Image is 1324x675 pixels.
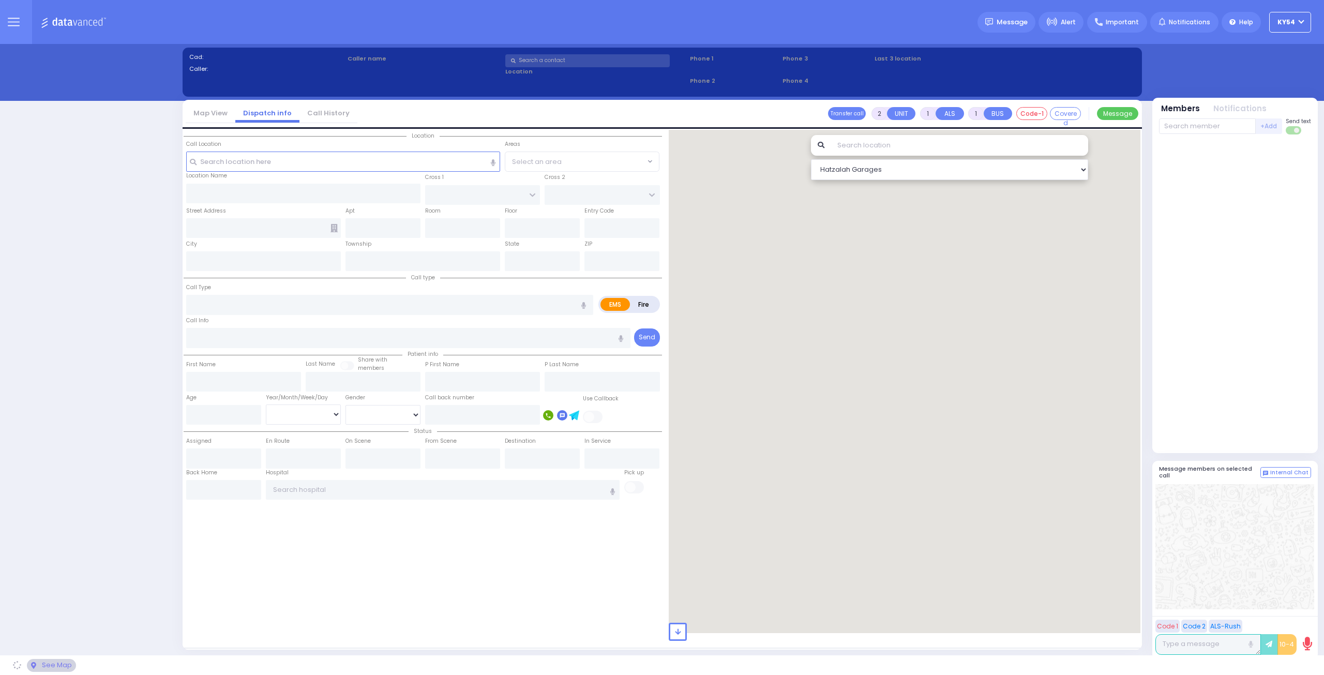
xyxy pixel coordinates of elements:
[600,298,630,311] label: EMS
[936,107,964,120] button: ALS
[1159,466,1260,479] h5: Message members on selected call
[425,173,444,182] label: Cross 1
[545,173,565,182] label: Cross 2
[266,437,290,445] label: En Route
[783,54,871,63] span: Phone 3
[831,135,1089,156] input: Search location
[583,395,619,403] label: Use Callback
[1286,117,1311,125] span: Send text
[41,16,110,28] img: Logo
[425,394,474,402] label: Call back number
[407,132,440,140] span: Location
[348,54,502,63] label: Caller name
[1209,620,1242,633] button: ALS-Rush
[186,172,227,180] label: Location Name
[545,361,579,369] label: P Last Name
[783,77,871,85] span: Phone 4
[1016,107,1047,120] button: Code-1
[997,17,1028,27] span: Message
[1269,12,1311,33] button: Ky54
[624,469,644,477] label: Pick up
[266,394,341,402] div: Year/Month/Week/Day
[186,437,212,445] label: Assigned
[186,108,235,118] a: Map View
[330,224,338,232] span: Other building occupants
[505,240,519,248] label: State
[186,361,216,369] label: First Name
[186,317,208,325] label: Call Info
[1286,125,1302,136] label: Turn off text
[505,207,517,215] label: Floor
[189,53,344,62] label: Cad:
[1270,469,1308,476] span: Internal Chat
[306,360,335,368] label: Last Name
[1050,107,1081,120] button: Covered
[1106,18,1139,27] span: Important
[409,427,437,435] span: Status
[425,361,459,369] label: P First Name
[345,437,371,445] label: On Scene
[875,54,1005,63] label: Last 3 location
[1097,107,1138,120] button: Message
[27,659,76,672] div: See map
[505,54,670,67] input: Search a contact
[402,350,443,358] span: Patient info
[1159,118,1256,134] input: Search member
[1161,103,1200,115] button: Members
[828,107,866,120] button: Transfer call
[186,240,197,248] label: City
[266,469,289,477] label: Hospital
[984,107,1012,120] button: BUS
[1277,18,1295,27] span: Ky54
[358,356,387,364] small: Share with
[505,140,520,148] label: Areas
[629,298,658,311] label: Fire
[1155,620,1180,633] button: Code 1
[690,54,779,63] span: Phone 1
[345,207,355,215] label: Apt
[584,437,611,445] label: In Service
[634,328,660,347] button: Send
[1263,471,1268,476] img: comment-alt.png
[235,108,299,118] a: Dispatch info
[1239,18,1253,27] span: Help
[1260,467,1311,478] button: Internal Chat
[266,480,620,500] input: Search hospital
[512,157,562,167] span: Select an area
[1213,103,1267,115] button: Notifications
[425,207,441,215] label: Room
[505,437,536,445] label: Destination
[1061,18,1076,27] span: Alert
[406,274,440,281] span: Call type
[186,140,221,148] label: Call Location
[345,394,365,402] label: Gender
[186,394,197,402] label: Age
[887,107,915,120] button: UNIT
[584,207,614,215] label: Entry Code
[584,240,592,248] label: ZIP
[358,364,384,372] span: members
[985,18,993,26] img: message.svg
[1181,620,1207,633] button: Code 2
[425,437,457,445] label: From Scene
[299,108,357,118] a: Call History
[1169,18,1210,27] span: Notifications
[186,469,217,477] label: Back Home
[345,240,371,248] label: Township
[505,67,686,76] label: Location
[186,207,226,215] label: Street Address
[186,152,501,171] input: Search location here
[189,65,344,73] label: Caller:
[690,77,779,85] span: Phone 2
[186,283,211,292] label: Call Type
